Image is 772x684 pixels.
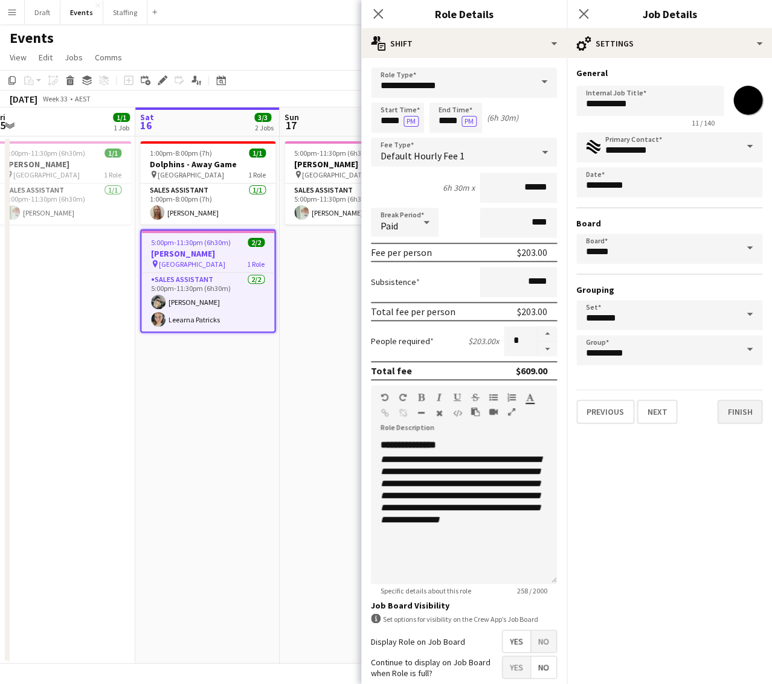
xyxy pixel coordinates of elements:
button: Staffing [103,1,147,24]
span: No [531,656,556,678]
h3: [PERSON_NAME] [285,159,420,170]
span: Default Hourly Fee 1 [381,150,465,162]
span: Yes [503,630,530,652]
a: View [5,50,31,65]
span: 16 [138,118,154,132]
div: Set options for visibility on the Crew App’s Job Board [371,613,557,625]
span: Jobs [65,52,83,63]
button: Draft [25,1,60,24]
span: 11 / 140 [681,118,724,127]
h1: Events [10,29,54,47]
span: [GEOGRAPHIC_DATA] [158,170,224,179]
span: [GEOGRAPHIC_DATA] [13,170,80,179]
span: 2/2 [248,238,265,247]
div: AEST [75,94,91,103]
span: View [10,52,27,63]
button: Decrease [538,342,557,357]
button: Undo [381,392,389,402]
button: Clear Formatting [435,408,443,418]
div: Total fee [371,365,412,377]
span: [GEOGRAPHIC_DATA] [302,170,368,179]
button: Previous [576,400,634,424]
span: Paid [381,220,398,232]
span: 1/1 [249,149,266,158]
button: HTML Code [453,408,462,418]
div: $203.00 [517,305,547,318]
span: Specific details about this role [371,586,481,595]
button: PM [404,116,419,127]
button: Unordered List [489,392,498,402]
a: Comms [90,50,127,65]
h3: Dolphins - Away Game [140,159,275,170]
span: 3/3 [254,113,271,122]
button: Italic [435,392,443,402]
div: 1 Job [114,123,129,132]
app-card-role: Sales Assistant2/25:00pm-11:30pm (6h30m)[PERSON_NAME]Leearna Patricks [141,273,274,331]
h3: Job Board Visibility [371,600,557,611]
span: Sat [140,112,154,123]
span: 5:00pm-11:30pm (6h30m) [294,149,374,158]
button: Next [637,400,677,424]
button: Strikethrough [471,392,480,402]
app-card-role: Sales Assistant1/11:00pm-8:00pm (7h)[PERSON_NAME] [140,184,275,225]
button: Ordered List [507,392,516,402]
button: Text Color [526,392,534,402]
span: [GEOGRAPHIC_DATA] [159,260,225,269]
div: [DATE] [10,93,37,105]
button: Redo [399,392,407,402]
app-card-role: Sales Assistant1/15:00pm-11:30pm (6h30m)[PERSON_NAME] [285,184,420,225]
div: $203.00 [517,246,547,258]
span: 1 Role [104,170,121,179]
button: Paste as plain text [471,407,480,417]
div: (6h 30m) [487,112,518,123]
button: Increase [538,326,557,342]
span: 1/1 [113,113,130,122]
h3: Board [576,218,762,229]
label: People required [371,336,434,347]
div: 6h 30m x [443,182,475,193]
button: PM [462,116,477,127]
button: Finish [717,400,762,424]
div: Settings [567,29,772,58]
h3: Job Details [567,6,772,22]
a: Edit [34,50,57,65]
span: Comms [95,52,122,63]
span: Sun [285,112,299,123]
span: Week 33 [40,94,70,103]
div: $203.00 x [468,336,499,347]
div: Total fee per person [371,305,455,318]
span: 17 [283,118,299,132]
button: Insert video [489,407,498,417]
span: Edit [39,52,53,63]
button: Horizontal Line [417,408,425,418]
app-job-card: 5:00pm-11:30pm (6h30m)2/2[PERSON_NAME] [GEOGRAPHIC_DATA]1 RoleSales Assistant2/25:00pm-11:30pm (6... [140,229,275,333]
div: $609.00 [516,365,547,377]
div: Fee per person [371,246,432,258]
h3: [PERSON_NAME] [141,248,274,259]
span: 1/1 [105,149,121,158]
app-job-card: 5:00pm-11:30pm (6h30m)1/1[PERSON_NAME] [GEOGRAPHIC_DATA]1 RoleSales Assistant1/15:00pm-11:30pm (6... [285,141,420,225]
span: No [531,630,556,652]
a: Jobs [60,50,88,65]
span: 258 / 2000 [507,586,557,595]
app-job-card: 1:00pm-8:00pm (7h)1/1Dolphins - Away Game [GEOGRAPHIC_DATA]1 RoleSales Assistant1/11:00pm-8:00pm ... [140,141,275,225]
button: Events [60,1,103,24]
span: 5:00pm-11:30pm (6h30m) [5,149,85,158]
span: 1 Role [248,170,266,179]
label: Subsistence [371,276,420,287]
label: Display Role on Job Board [371,636,465,647]
label: Continue to display on Job Board when Role is full? [371,656,502,678]
div: 2 Jobs [255,123,274,132]
span: 5:00pm-11:30pm (6h30m) [151,238,231,247]
h3: General [576,68,762,78]
h3: Grouping [576,284,762,295]
span: 1:00pm-8:00pm (7h) [150,149,212,158]
h3: Role Details [361,6,567,22]
span: 1 Role [247,260,265,269]
button: Bold [417,392,425,402]
button: Fullscreen [507,407,516,417]
button: Underline [453,392,462,402]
